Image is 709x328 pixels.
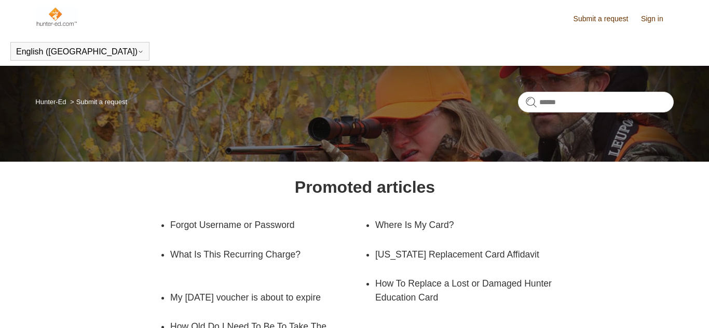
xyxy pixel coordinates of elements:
li: Hunter-Ed [35,98,68,106]
a: Sign in [641,13,674,24]
a: [US_STATE] Replacement Card Affidavit [375,240,554,269]
li: Submit a request [68,98,127,106]
a: What Is This Recurring Charge? [170,240,365,269]
h1: Promoted articles [295,175,435,199]
a: Submit a request [574,13,639,24]
a: Forgot Username or Password [170,210,349,239]
div: Chat Support [642,293,702,320]
input: Search [518,92,674,112]
button: English ([GEOGRAPHIC_DATA]) [16,47,144,56]
img: Hunter-Ed Help Center home page [35,6,77,27]
a: How To Replace a Lost or Damaged Hunter Education Card [375,269,570,312]
a: Where Is My Card? [375,210,554,239]
a: Hunter-Ed [35,98,66,106]
a: My [DATE] voucher is about to expire [170,283,349,312]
